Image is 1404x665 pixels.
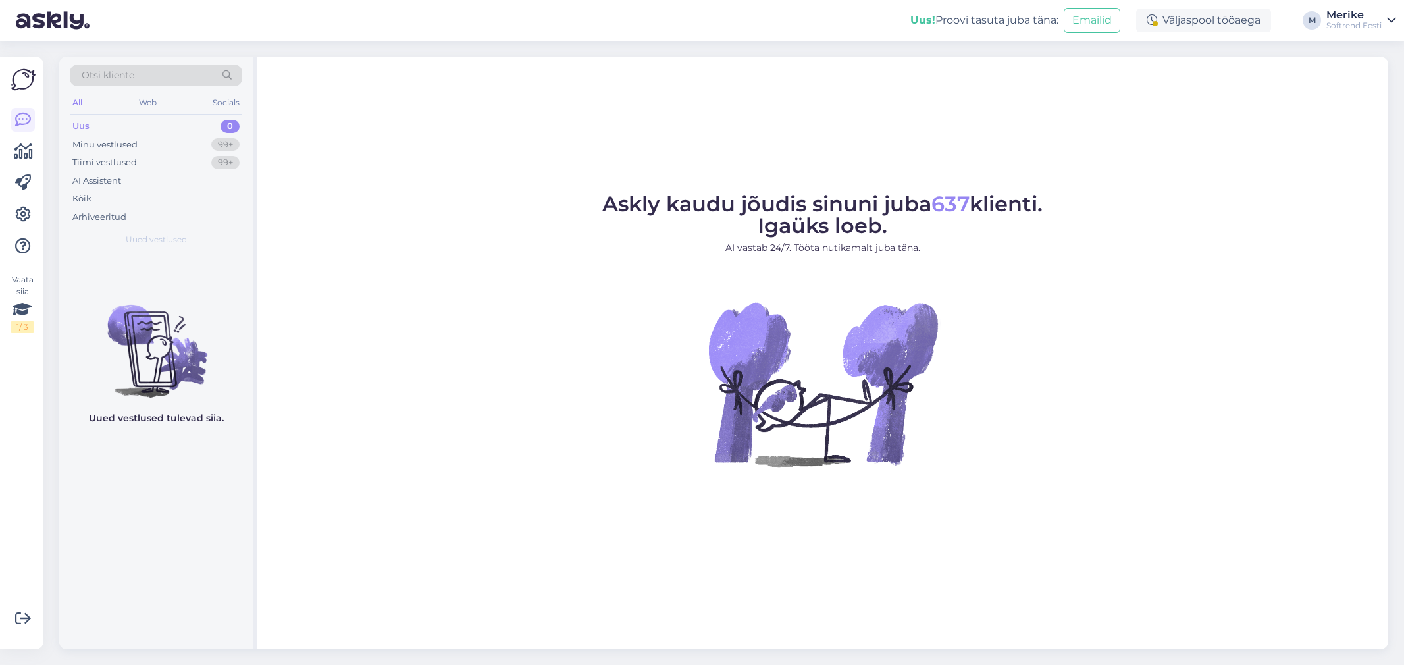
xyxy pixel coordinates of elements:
[11,67,36,92] img: Askly Logo
[910,14,935,26] b: Uus!
[1326,20,1382,31] div: Softrend Eesti
[931,191,970,217] span: 637
[602,191,1043,238] span: Askly kaudu jõudis sinuni juba klienti. Igaüks loeb.
[72,174,121,188] div: AI Assistent
[1326,10,1396,31] a: MerikeSoftrend Eesti
[70,94,85,111] div: All
[210,94,242,111] div: Socials
[211,138,240,151] div: 99+
[1136,9,1271,32] div: Väljaspool tööaega
[602,241,1043,255] p: AI vastab 24/7. Tööta nutikamalt juba täna.
[704,265,941,502] img: No Chat active
[89,412,224,425] p: Uued vestlused tulevad siia.
[72,156,137,169] div: Tiimi vestlused
[72,138,138,151] div: Minu vestlused
[221,120,240,133] div: 0
[82,68,134,82] span: Otsi kliente
[72,120,90,133] div: Uus
[211,156,240,169] div: 99+
[11,274,34,333] div: Vaata siia
[59,281,253,400] img: No chats
[136,94,159,111] div: Web
[72,192,91,205] div: Kõik
[72,211,126,224] div: Arhiveeritud
[1064,8,1120,33] button: Emailid
[1303,11,1321,30] div: M
[126,234,187,246] span: Uued vestlused
[1326,10,1382,20] div: Merike
[11,321,34,333] div: 1 / 3
[910,13,1058,28] div: Proovi tasuta juba täna:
